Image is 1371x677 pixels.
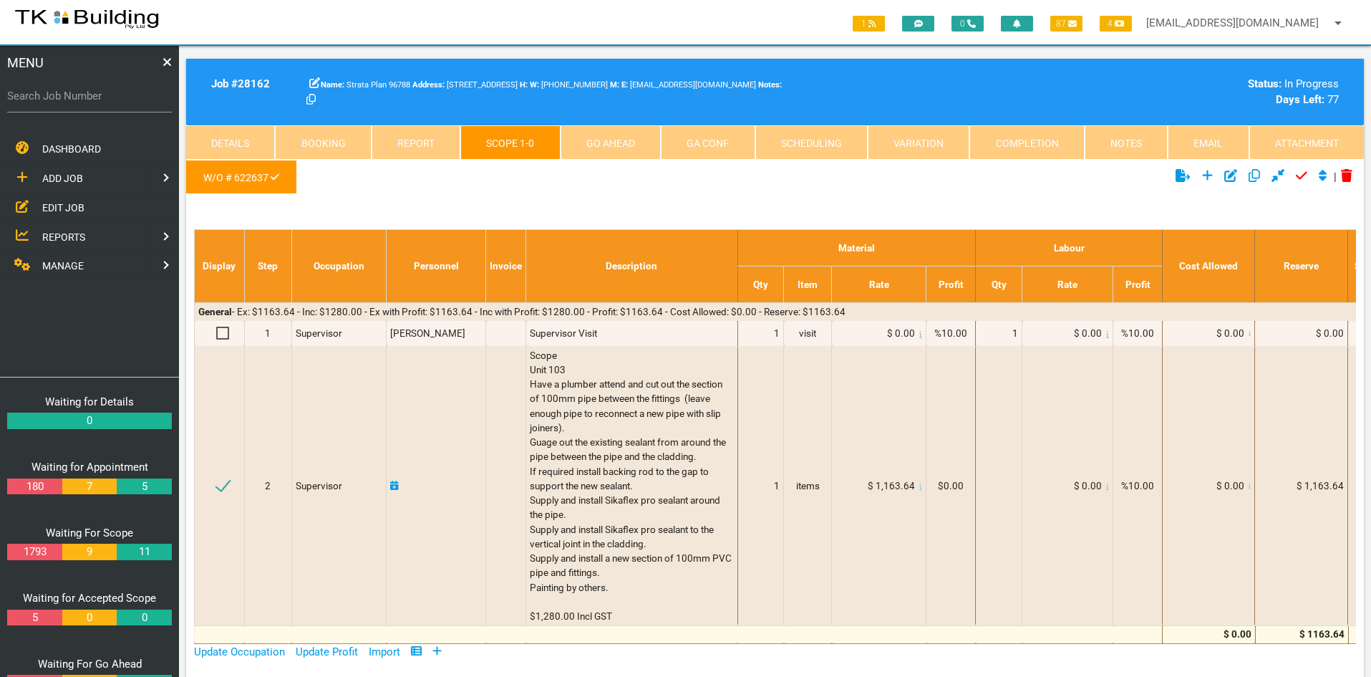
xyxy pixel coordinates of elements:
span: $0.00 [938,480,964,491]
b: Status: [1248,77,1282,90]
th: Reserve [1255,229,1348,303]
span: MENU [7,53,44,72]
span: %10.00 [1121,327,1154,339]
a: Update Profit [296,645,358,658]
a: Waiting for Accepted Scope [23,592,156,605]
div: $ 1163.64 [1259,627,1345,641]
span: 1 [774,480,780,491]
b: Job # 28162 [211,77,270,90]
a: 180 [7,479,62,495]
a: Report [372,125,460,160]
th: Qty [976,266,1022,302]
a: 0 [62,610,117,626]
b: Notes: [758,80,782,90]
span: 4 [1100,16,1132,32]
span: visit [799,327,816,339]
th: Item [784,266,832,302]
b: General [198,306,232,317]
a: GA Conf [661,125,755,160]
th: Step [244,229,291,303]
td: $ 1,163.64 [1255,346,1348,625]
a: Add Row [432,645,442,658]
span: %10.00 [1121,480,1154,491]
span: 1 [1012,327,1018,339]
span: [PHONE_NUMBER] [530,80,608,90]
span: $ 0.00 [1074,480,1102,491]
b: Address: [412,80,445,90]
a: 1793 [7,544,62,560]
td: [PERSON_NAME] [387,321,486,346]
div: In Progress 77 [1069,76,1339,108]
span: $ 0.00 [1216,327,1244,339]
span: 2 [265,480,271,491]
a: Import [369,645,400,658]
a: Click here copy customer information. [306,93,316,106]
a: W/O # 622637 [186,160,297,194]
span: REPORTS [42,231,85,242]
span: Strata Plan 96788 [321,80,410,90]
span: [STREET_ADDRESS] [412,80,518,90]
a: Notes [1085,125,1168,160]
span: $ 0.00 [887,327,915,339]
b: Days Left: [1276,93,1324,106]
a: 11 [117,544,171,560]
span: EDIT JOB [42,201,84,213]
b: E: [621,80,628,90]
a: Click here to add schedule. [390,480,399,491]
a: 0 [117,610,171,626]
div: | [1171,160,1357,194]
span: $ 0.00 [1216,480,1244,491]
a: Details [186,125,275,160]
b: H: [520,80,528,90]
label: Search Job Number [7,88,172,105]
span: Supervisor [296,480,342,491]
th: Rate [1022,266,1113,302]
span: 1 [853,16,885,32]
b: M: [610,80,619,90]
b: W: [530,80,539,90]
th: Description [526,229,737,303]
span: [EMAIL_ADDRESS][DOMAIN_NAME] [621,80,756,90]
a: 9 [62,544,117,560]
a: Waiting For Go Ahead [38,658,142,671]
a: Completion [969,125,1084,160]
a: Update Occupation [194,645,285,658]
th: Occupation [291,229,387,303]
th: Material [737,229,976,266]
th: Profit [1113,266,1163,302]
span: 1 [774,327,780,339]
th: Cost Allowed [1163,229,1255,303]
a: Waiting For Scope [46,527,133,539]
td: $ 0.00 [1255,321,1348,346]
span: %10.00 [934,327,967,339]
a: 7 [62,479,117,495]
th: Rate [832,266,926,302]
th: Profit [926,266,976,302]
a: Waiting for Appointment [32,461,148,474]
th: Qty [737,266,784,302]
a: Scope 1-0 [460,125,560,160]
span: 0 [951,16,984,32]
span: ADD JOB [42,173,83,184]
span: 1 [265,327,271,339]
span: $ 0.00 [1074,327,1102,339]
span: $ 1,163.64 [868,480,915,491]
a: Go Ahead [561,125,661,160]
a: Booking [275,125,371,160]
a: 5 [117,479,171,495]
span: 87 [1050,16,1082,32]
a: Variation [868,125,969,160]
a: Show/Hide Columns [411,645,422,658]
th: Personnel [387,229,486,303]
a: 5 [7,610,62,626]
th: Labour [976,229,1163,266]
span: items [796,480,820,491]
a: 0 [7,413,172,429]
span: Supervisor Visit [530,327,597,339]
span: Supervisor [296,327,342,339]
span: DASHBOARD [42,143,101,155]
a: Email [1168,125,1249,160]
span: MANAGE [42,260,84,272]
span: Scope Unit 103 Have a plumber attend and cut out the section of 100mm pipe between the fittings (... [530,350,734,623]
a: Waiting for Details [45,395,134,408]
